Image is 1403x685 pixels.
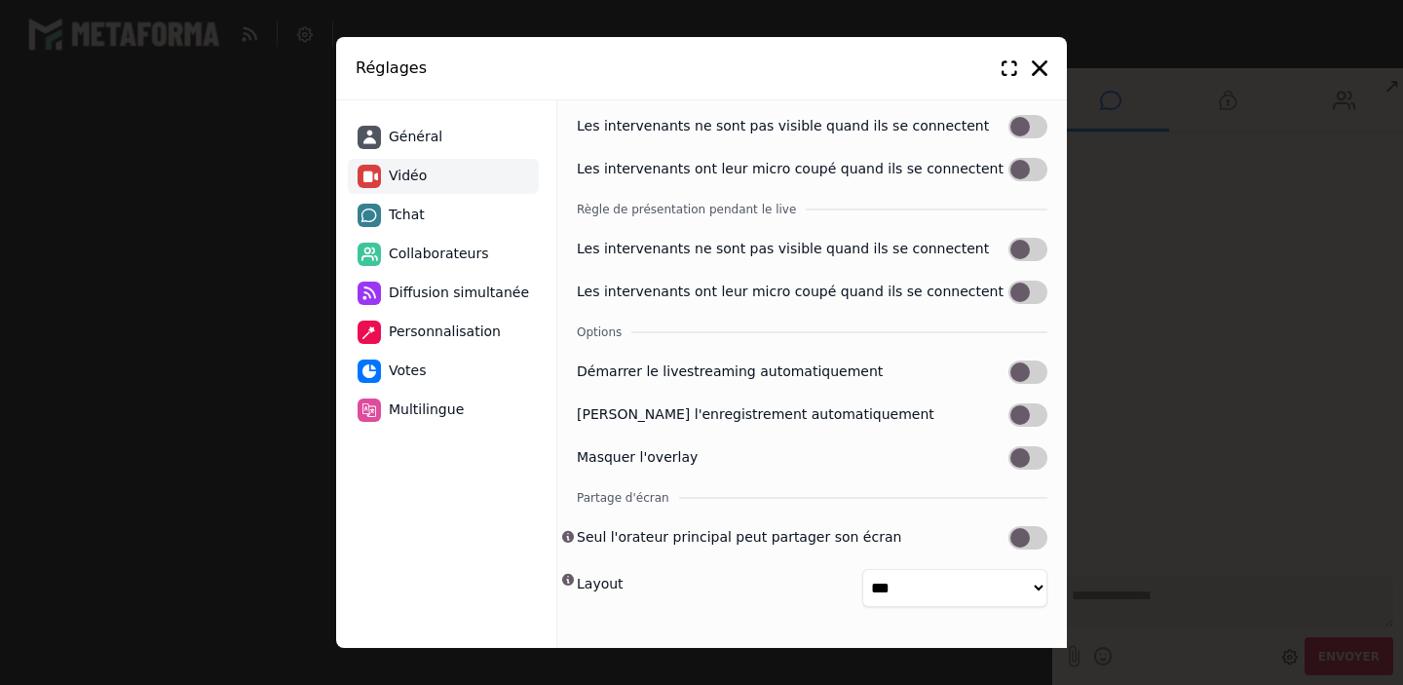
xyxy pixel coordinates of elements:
label: Les intervenants ne sont pas visible quand ils se connectent [577,116,989,136]
label: Les intervenants ne sont pas visible quand ils se connectent [577,239,989,259]
label: Masquer l'overlay [577,447,698,468]
span: Diffusion simultanée [389,283,529,303]
label: Les intervenants ont leur micro coupé quand ils se connectent [577,282,1004,302]
span: Collaborateurs [389,244,489,264]
i: Fermer [1032,60,1047,76]
label: Layout [577,574,624,594]
label: Seul l'orateur principal peut partager son écran [577,527,901,548]
span: Votes [389,361,426,381]
span: Général [389,127,442,147]
span: Tchat [389,205,425,225]
h2: Réglages [356,57,987,80]
h3: Options [577,323,1047,341]
span: Vidéo [389,166,427,186]
h3: Partage d'écran [577,489,1047,507]
h3: Règle de présentation pendant le live [577,201,1047,218]
label: [PERSON_NAME] l'enregistrement automatiquement [577,404,934,425]
i: ENLARGE [1002,60,1017,76]
label: Les intervenants ont leur micro coupé quand ils se connectent [577,159,1004,179]
span: Multilingue [389,400,464,420]
span: Personnalisation [389,322,501,342]
label: Démarrer le livestreaming automatiquement [577,362,883,382]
